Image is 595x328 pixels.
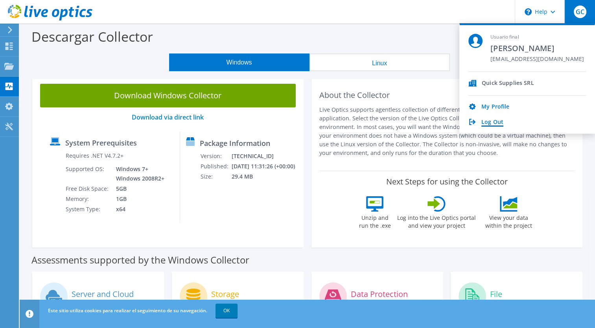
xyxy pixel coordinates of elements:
[66,152,123,160] label: Requires .NET V4.7.2+
[200,161,231,171] td: Published:
[31,256,249,264] label: Assessments supported by the Windows Collector
[481,103,509,111] a: My Profile
[65,164,110,184] td: Supported OS:
[319,105,575,157] p: Live Optics supports agentless collection of different operating systems, appliances, and applica...
[490,34,584,41] span: Usuario final
[490,56,584,63] span: [EMAIL_ADDRESS][DOMAIN_NAME]
[480,212,537,230] label: View your data within the project
[65,204,110,214] td: System Type:
[31,28,153,46] label: Descargar Collector
[65,184,110,194] td: Free Disk Space:
[481,119,503,126] a: Log Out
[211,290,239,298] label: Storage
[110,194,166,204] td: 1GB
[231,161,300,171] td: [DATE] 11:31:26 (+00:00)
[200,171,231,182] td: Size:
[525,8,532,15] svg: \n
[65,139,137,147] label: System Prerequisites
[319,90,575,100] h2: About the Collector
[357,212,393,230] label: Unzip and run the .exe
[574,6,586,18] span: GC
[351,290,408,298] label: Data Protection
[231,151,300,161] td: [TECHNICAL_ID]
[48,307,207,314] span: Este sitio utiliza cookies para realizar el seguimiento de su navegación.
[490,43,584,53] span: [PERSON_NAME]
[200,139,270,147] label: Package Information
[482,80,534,87] div: Quick Supplies SRL
[40,84,296,107] a: Download Windows Collector
[397,212,476,230] label: Log into the Live Optics portal and view your project
[110,204,166,214] td: x64
[200,151,231,161] td: Version:
[65,194,110,204] td: Memory:
[386,177,508,186] label: Next Steps for using the Collector
[110,184,166,194] td: 5GB
[309,53,450,71] button: Linux
[216,304,238,318] a: OK
[110,164,166,184] td: Windows 7+ Windows 2008R2+
[72,290,134,298] label: Server and Cloud
[231,171,300,182] td: 29.4 MB
[169,53,309,71] button: Windows
[490,290,502,298] label: File
[132,113,204,122] a: Download via direct link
